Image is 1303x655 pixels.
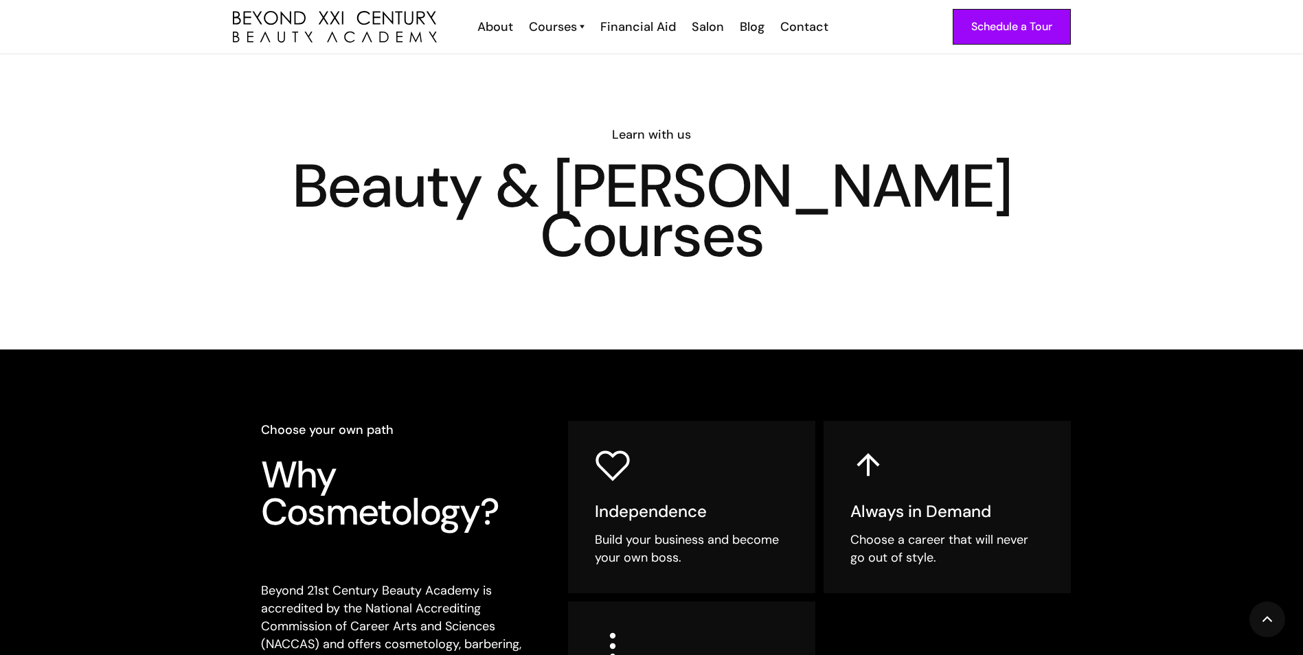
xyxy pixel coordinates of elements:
[477,18,513,36] div: About
[468,18,520,36] a: About
[850,531,1044,566] div: Choose a career that will never go out of style.
[261,421,529,439] h6: Choose your own path
[740,18,764,36] div: Blog
[971,18,1052,36] div: Schedule a Tour
[233,126,1071,143] h6: Learn with us
[595,501,789,522] h5: Independence
[261,457,529,531] h3: Why Cosmetology?
[595,448,631,483] img: heart icon
[529,18,585,36] a: Courses
[529,18,577,36] div: Courses
[233,161,1071,260] h1: Beauty & [PERSON_NAME] Courses
[780,18,828,36] div: Contact
[233,11,437,43] img: beyond 21st century beauty academy logo
[595,531,789,566] div: Build your business and become your own boss.
[850,501,1044,522] h5: Always in Demand
[953,9,1071,45] a: Schedule a Tour
[850,448,886,483] img: up arrow
[731,18,771,36] a: Blog
[692,18,724,36] div: Salon
[683,18,731,36] a: Salon
[771,18,835,36] a: Contact
[600,18,676,36] div: Financial Aid
[591,18,683,36] a: Financial Aid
